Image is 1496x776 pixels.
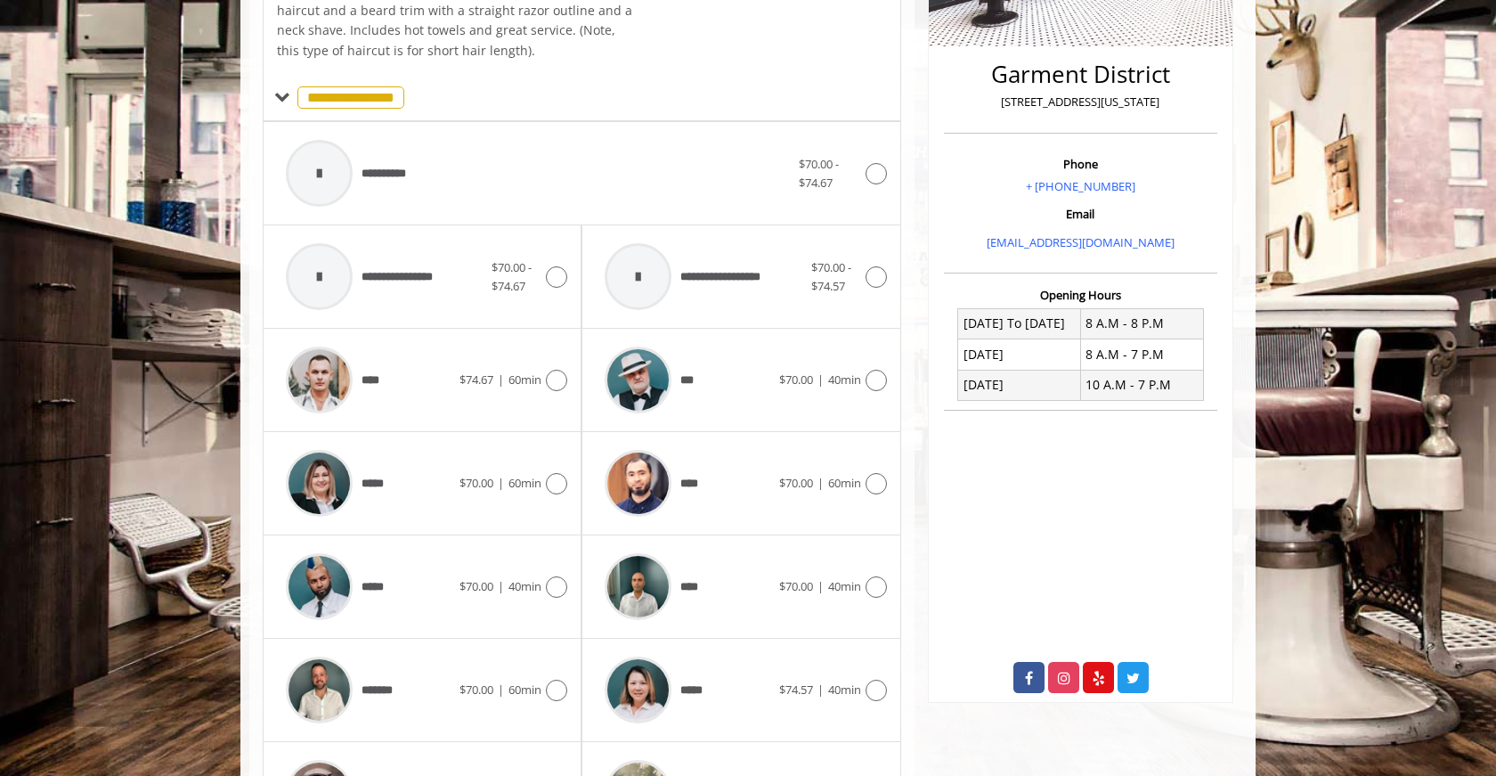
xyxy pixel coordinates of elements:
[817,475,824,491] span: |
[1026,178,1135,194] a: + [PHONE_NUMBER]
[958,308,1081,339] td: [DATE] To [DATE]
[958,370,1081,400] td: [DATE]
[1080,339,1203,370] td: 8 A.M - 7 P.M
[944,289,1217,301] h3: Opening Hours
[987,234,1175,250] a: [EMAIL_ADDRESS][DOMAIN_NAME]
[508,372,541,388] span: 60min
[459,372,493,388] span: $74.67
[817,578,824,594] span: |
[459,578,493,594] span: $70.00
[492,259,532,294] span: $70.00 - $74.67
[948,208,1213,220] h3: Email
[779,475,813,491] span: $70.00
[508,682,541,698] span: 60min
[508,578,541,594] span: 40min
[779,682,813,698] span: $74.57
[508,475,541,491] span: 60min
[498,682,504,698] span: |
[828,682,861,698] span: 40min
[828,475,861,491] span: 60min
[948,158,1213,170] h3: Phone
[948,93,1213,111] p: [STREET_ADDRESS][US_STATE]
[799,156,839,191] span: $70.00 - $74.67
[498,578,504,594] span: |
[948,61,1213,87] h2: Garment District
[498,372,504,388] span: |
[828,578,861,594] span: 40min
[958,339,1081,370] td: [DATE]
[779,372,813,388] span: $70.00
[779,578,813,594] span: $70.00
[828,372,861,388] span: 40min
[459,682,493,698] span: $70.00
[817,682,824,698] span: |
[1080,308,1203,339] td: 8 A.M - 8 P.M
[817,372,824,388] span: |
[459,475,493,491] span: $70.00
[498,475,504,491] span: |
[811,259,851,294] span: $70.00 - $74.57
[1080,370,1203,400] td: 10 A.M - 7 P.M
